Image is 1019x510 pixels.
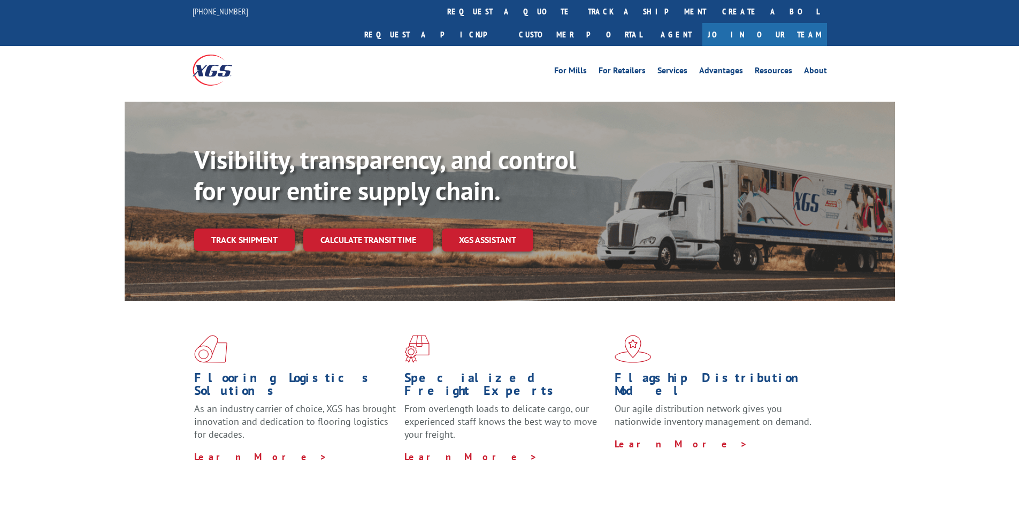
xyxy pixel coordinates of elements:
h1: Flooring Logistics Solutions [194,371,396,402]
a: Track shipment [194,229,295,251]
a: Learn More > [404,451,538,463]
a: XGS ASSISTANT [442,229,533,252]
a: Customer Portal [511,23,650,46]
a: For Mills [554,66,587,78]
a: Calculate transit time [303,229,433,252]
h1: Flagship Distribution Model [615,371,817,402]
a: Services [657,66,687,78]
a: Request a pickup [356,23,511,46]
span: Our agile distribution network gives you nationwide inventory management on demand. [615,402,811,428]
h1: Specialized Freight Experts [404,371,607,402]
span: As an industry carrier of choice, XGS has brought innovation and dedication to flooring logistics... [194,402,396,440]
a: Agent [650,23,702,46]
a: Advantages [699,66,743,78]
a: About [804,66,827,78]
img: xgs-icon-total-supply-chain-intelligence-red [194,335,227,363]
a: Resources [755,66,792,78]
b: Visibility, transparency, and control for your entire supply chain. [194,143,576,207]
img: xgs-icon-flagship-distribution-model-red [615,335,652,363]
img: xgs-icon-focused-on-flooring-red [404,335,430,363]
p: From overlength loads to delicate cargo, our experienced staff knows the best way to move your fr... [404,402,607,450]
a: Learn More > [615,438,748,450]
a: For Retailers [599,66,646,78]
a: Learn More > [194,451,327,463]
a: [PHONE_NUMBER] [193,6,248,17]
a: Join Our Team [702,23,827,46]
